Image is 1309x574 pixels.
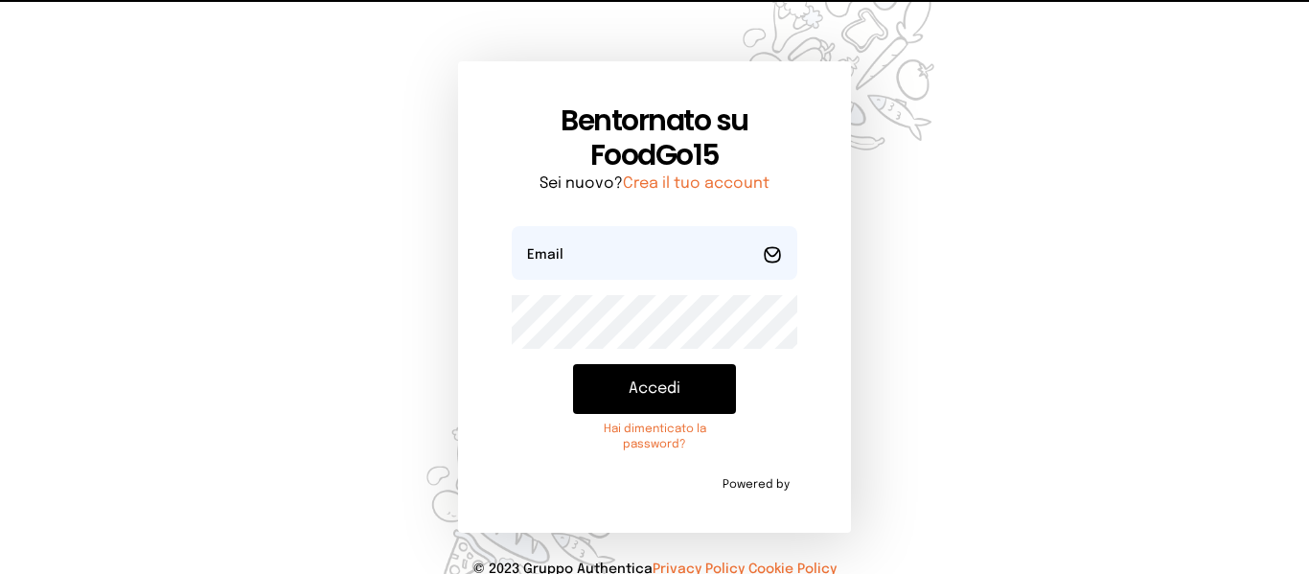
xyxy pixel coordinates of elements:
a: Hai dimenticato la password? [573,422,735,452]
button: Accedi [573,364,735,414]
span: Powered by [723,477,790,493]
p: Sei nuovo? [512,172,796,195]
a: Crea il tuo account [623,175,769,192]
h1: Bentornato su FoodGo15 [512,103,796,172]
